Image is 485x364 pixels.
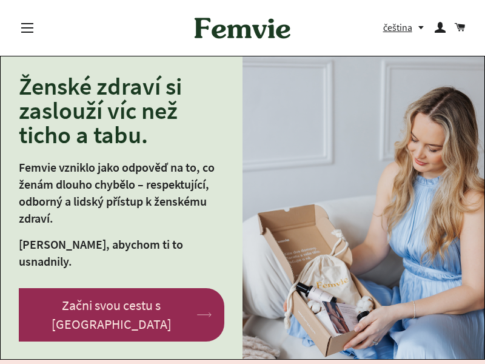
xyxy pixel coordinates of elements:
[19,236,224,270] p: [PERSON_NAME], abychom ti to usnadnily.
[19,288,224,342] a: Začni svou cestu s [GEOGRAPHIC_DATA]
[188,9,297,47] img: Femvie
[383,19,430,36] button: čeština
[19,159,224,227] p: Femvie vzniklo jako odpověď na to, co ženám dlouho chybělo – respektující, odborný a lidský příst...
[19,74,224,147] h2: Ženské zdraví si zaslouží víc než ticho a tabu.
